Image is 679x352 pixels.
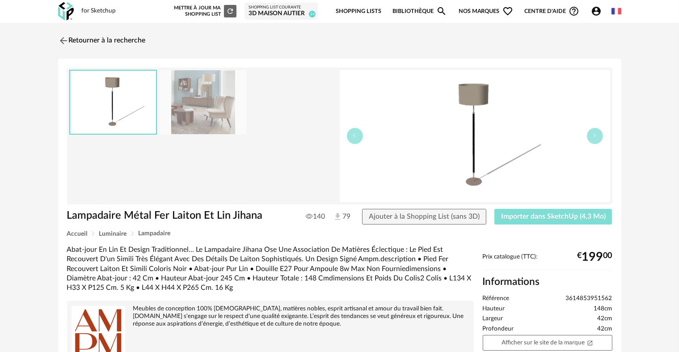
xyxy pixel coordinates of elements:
div: Mettre à jour ma Shopping List [172,5,236,17]
span: Open In New icon [587,339,593,345]
span: 42cm [598,315,612,323]
span: Lampadaire [139,230,171,237]
span: 79 [333,212,346,222]
div: Shopping List courante [249,5,314,10]
span: 3614853951562 [566,295,612,303]
div: for Sketchup [82,7,116,15]
img: aab899ae9fd0067f50d082d07c2002b8.jpg [160,70,246,134]
span: Luminaire [99,231,127,237]
span: Refresh icon [226,8,234,13]
span: Heart Outline icon [502,6,513,17]
a: Afficher sur le site de la marqueOpen In New icon [483,335,612,351]
a: Retourner à la recherche [58,31,146,51]
span: Accueil [67,231,88,237]
span: Nos marques [459,1,513,22]
img: Téléchargements [333,212,342,221]
img: thumbnail.png [70,71,156,134]
span: Importer dans SketchUp (4,3 Mo) [501,213,606,220]
div: Meubles de conception 100% [DEMOGRAPHIC_DATA], matières nobles, esprit artisanal et amour du trav... [72,305,469,328]
a: Shopping List courante 3D maison autier 24 [249,5,314,18]
span: Profondeur [483,325,514,333]
span: Magnify icon [436,6,447,17]
h1: Lampadaire Métal Fer Laiton Et Lin Jihana [67,209,289,223]
a: BibliothèqueMagnify icon [392,1,447,22]
span: 199 [582,254,603,261]
div: Prix catalogue (TTC): [483,253,612,270]
span: Account Circle icon [591,6,602,17]
span: 42cm [598,325,612,333]
img: thumbnail.png [340,70,610,202]
div: Abat-jour En Lin Et Design Traditionnel... Le Lampadaire Jihana Ose Une Association De Matières É... [67,245,474,293]
h2: Informations [483,276,612,288]
span: Help Circle Outline icon [569,6,579,17]
span: Centre d'aideHelp Circle Outline icon [524,6,579,17]
div: Breadcrumb [67,230,612,237]
div: € 00 [578,254,612,261]
span: 148cm [594,305,612,313]
img: OXP [58,2,74,21]
span: Référence [483,295,510,303]
img: fr [612,6,621,16]
span: Largeur [483,315,503,323]
a: Shopping Lists [336,1,381,22]
div: 3D maison autier [249,10,314,18]
img: svg+xml;base64,PHN2ZyB3aWR0aD0iMjQiIGhlaWdodD0iMjQiIHZpZXdCb3g9IjAgMCAyNCAyNCIgZmlsbD0ibm9uZSIgeG... [58,35,69,46]
span: Hauteur [483,305,505,313]
span: Account Circle icon [591,6,606,17]
span: 24 [309,11,316,17]
button: Ajouter à la Shopping List (sans 3D) [362,209,486,225]
span: Ajouter à la Shopping List (sans 3D) [369,213,480,220]
span: 140 [306,212,325,221]
button: Importer dans SketchUp (4,3 Mo) [494,209,612,225]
